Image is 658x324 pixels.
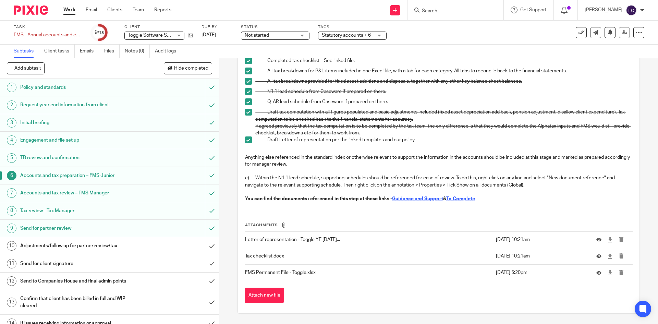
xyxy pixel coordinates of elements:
[86,7,97,13] a: Email
[63,7,75,13] a: Work
[496,269,586,276] p: [DATE] 5:20pm
[133,7,144,13] a: Team
[7,153,16,163] div: 5
[7,83,16,92] div: 1
[20,223,139,233] h1: Send for partner review
[7,100,16,110] div: 2
[20,82,139,93] h1: Policy and standards
[255,68,632,74] p: - All tax breakdowns for P&L items included in one Excel file, with a tab for each category. All ...
[245,288,284,303] button: Attach new file
[318,24,387,30] label: Tags
[128,33,198,38] span: Toggle Software Services UK Ltd
[20,170,139,181] h1: Accounts and tax preparation – FMS Junior
[245,196,392,201] strong: You can find the documents referenced in this step at these links -
[322,33,371,38] span: Statutory accounts + 6
[7,188,16,198] div: 7
[7,206,16,216] div: 8
[7,276,16,286] div: 12
[95,28,104,36] div: 9
[608,269,613,276] a: Download
[496,236,586,243] p: [DATE] 10:21am
[7,62,45,74] button: + Add subtask
[202,33,216,37] span: [DATE]
[202,24,232,30] label: Due by
[255,57,632,64] p: - Completed tax checklist – See linked file.
[255,98,632,105] p: - Q-AR lead schedule from Caseware if prepared on there.
[14,32,82,38] div: FMS - Annual accounts and corporation tax - [DATE]
[7,259,16,268] div: 11
[626,5,637,16] img: svg%3E
[14,45,39,58] a: Subtasks
[107,7,122,13] a: Clients
[446,196,475,201] a: To Complete
[80,45,99,58] a: Emails
[421,8,483,14] input: Search
[14,5,48,15] img: Pixie
[245,223,278,227] span: Attachments
[98,31,104,35] small: /18
[245,33,269,38] span: Not started
[20,135,139,145] h1: Engagement and file set up
[7,135,16,145] div: 4
[155,45,181,58] a: Audit logs
[20,276,139,286] h1: Send to Companies House and final admin points
[44,45,75,58] a: Client tasks
[20,100,139,110] h1: Request year end information from client
[164,62,212,74] button: Hide completed
[154,7,171,13] a: Reports
[20,241,139,251] h1: Adjustments/follow up for partner review/tax
[7,241,16,251] div: 10
[7,171,16,180] div: 6
[608,236,613,243] a: Download
[124,24,193,30] label: Client
[255,136,632,143] p: - Draft Letter of representation per the linked templates and our policy.
[585,7,622,13] p: [PERSON_NAME]
[255,109,632,123] p: - Draft tax computation with all figures populated and basic adjustments included (fixed asset de...
[520,8,547,12] span: Get Support
[392,196,443,201] a: Guidance and Support
[255,78,632,85] p: - All tax breakdowns provided for fixed asset additions and disposals, together with any other ke...
[443,196,446,201] strong: &
[20,153,139,163] h1: TB review and confirmation
[14,32,82,38] div: FMS - Annual accounts and corporation tax - December 2024
[125,45,150,58] a: Notes (0)
[174,66,208,71] span: Hide completed
[241,24,309,30] label: Status
[255,123,632,137] p: If agreed previously that the tax computation is to be completed by the tax team, the only differ...
[7,118,16,128] div: 3
[7,298,16,307] div: 13
[608,253,613,260] a: Download
[20,188,139,198] h1: Accounts and tax review – FMS Manager
[245,154,632,168] p: Anything else referenced in the standard index or otherwise relevant to support the information i...
[496,253,586,260] p: [DATE] 10:21am
[20,293,139,311] h1: Confirm that client has been billed in full and WIP cleared
[7,224,16,233] div: 9
[245,269,492,276] p: FMS Permanent File - Toggle.xlsx
[20,259,139,269] h1: Send for client signature
[20,206,139,216] h1: Tax review - Tax Manager
[20,118,139,128] h1: Initial briefing
[245,175,632,189] p: c) Within the N1.1 lead schedule, supporting schedules should be referenced for ease of review. T...
[104,45,120,58] a: Files
[245,253,492,260] p: Tax checklist.docx
[255,88,632,95] p: - N1.1 lead schedule from Caseware if prepared on there.
[14,24,82,30] label: Task
[245,236,492,243] p: Letter of representation - Toggle YE [DATE]...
